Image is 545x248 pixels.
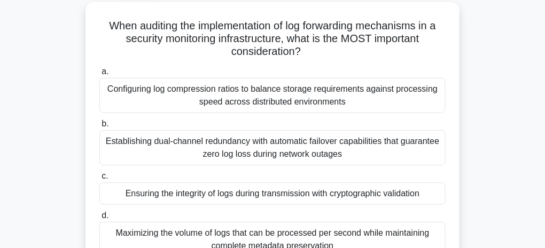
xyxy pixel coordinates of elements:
[102,119,108,128] span: b.
[98,19,447,59] h5: When auditing the implementation of log forwarding mechanisms in a security monitoring infrastruc...
[102,211,108,220] span: d.
[99,78,446,113] div: Configuring log compression ratios to balance storage requirements against processing speed acros...
[102,171,108,180] span: c.
[102,67,108,76] span: a.
[99,182,446,205] div: Ensuring the integrity of logs during transmission with cryptographic validation
[99,130,446,165] div: Establishing dual-channel redundancy with automatic failover capabilities that guarantee zero log...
